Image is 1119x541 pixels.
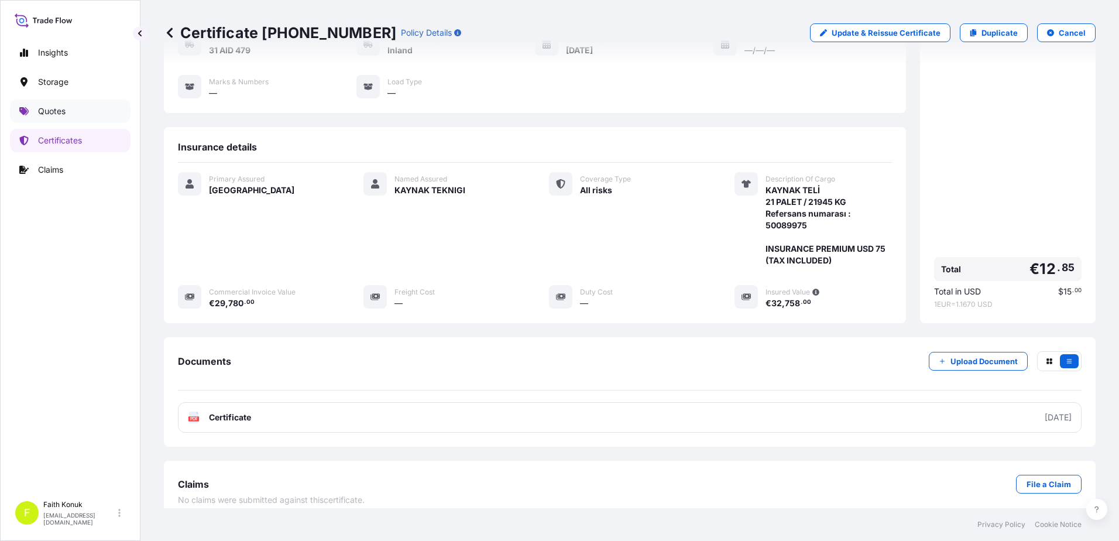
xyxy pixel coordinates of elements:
[215,299,225,307] span: 29
[981,27,1018,39] p: Duplicate
[941,263,961,275] span: Total
[401,27,452,39] p: Policy Details
[1072,289,1074,293] span: .
[580,184,612,196] span: All risks
[244,300,246,304] span: .
[164,23,396,42] p: Certificate [PHONE_NUMBER]
[43,512,116,526] p: [EMAIL_ADDRESS][DOMAIN_NAME]
[38,164,63,176] p: Claims
[580,287,613,297] span: Duty Cost
[1027,478,1071,490] p: File a Claim
[178,494,365,506] span: No claims were submitted against this certificate .
[178,355,231,367] span: Documents
[1016,475,1082,494] a: File a Claim
[1035,520,1082,529] a: Cookie Notice
[1045,412,1072,423] div: [DATE]
[1075,289,1082,293] span: 00
[38,135,82,146] p: Certificates
[10,158,131,182] a: Claims
[580,174,631,184] span: Coverage Type
[190,417,198,421] text: PDF
[394,184,465,196] span: KAYNAK TEKNIGI
[178,402,1082,433] a: PDFCertificate[DATE]
[387,77,422,87] span: Load Type
[24,507,30,519] span: F
[209,299,215,307] span: €
[766,184,892,266] span: KAYNAK TELİ 21 PALET / 21945 KG Refersans numarası : 50089975 INSURANCE PREMIUM USD 75 (TAX INCLU...
[782,299,785,307] span: ,
[1062,264,1075,271] span: 85
[960,23,1028,42] a: Duplicate
[1029,262,1039,276] span: €
[10,41,131,64] a: Insights
[394,287,435,297] span: Freight Cost
[810,23,950,42] a: Update & Reissue Certificate
[1063,287,1072,296] span: 15
[801,300,802,304] span: .
[1057,264,1060,271] span: .
[580,297,588,309] span: —
[43,500,116,509] p: Faith Konuk
[10,129,131,152] a: Certificates
[209,412,251,423] span: Certificate
[934,300,1082,309] span: 1 EUR = 1.1670 USD
[1039,262,1055,276] span: 12
[38,76,68,88] p: Storage
[178,478,209,490] span: Claims
[394,297,403,309] span: —
[766,287,810,297] span: Insured Value
[246,300,255,304] span: 00
[228,299,243,307] span: 780
[803,300,811,304] span: 00
[209,174,265,184] span: Primary Assured
[10,70,131,94] a: Storage
[1058,287,1063,296] span: $
[209,287,296,297] span: Commercial Invoice Value
[178,141,257,153] span: Insurance details
[934,286,981,297] span: Total in USD
[950,355,1018,367] p: Upload Document
[225,299,228,307] span: ,
[209,77,269,87] span: Marks & Numbers
[38,47,68,59] p: Insights
[929,352,1028,371] button: Upload Document
[785,299,800,307] span: 758
[209,184,294,196] span: [GEOGRAPHIC_DATA]
[394,174,447,184] span: Named Assured
[1059,27,1086,39] p: Cancel
[209,87,217,99] span: —
[38,105,66,117] p: Quotes
[10,100,131,123] a: Quotes
[771,299,782,307] span: 32
[977,520,1025,529] a: Privacy Policy
[766,174,835,184] span: Description Of Cargo
[832,27,940,39] p: Update & Reissue Certificate
[387,87,396,99] span: —
[766,299,771,307] span: €
[1037,23,1096,42] button: Cancel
